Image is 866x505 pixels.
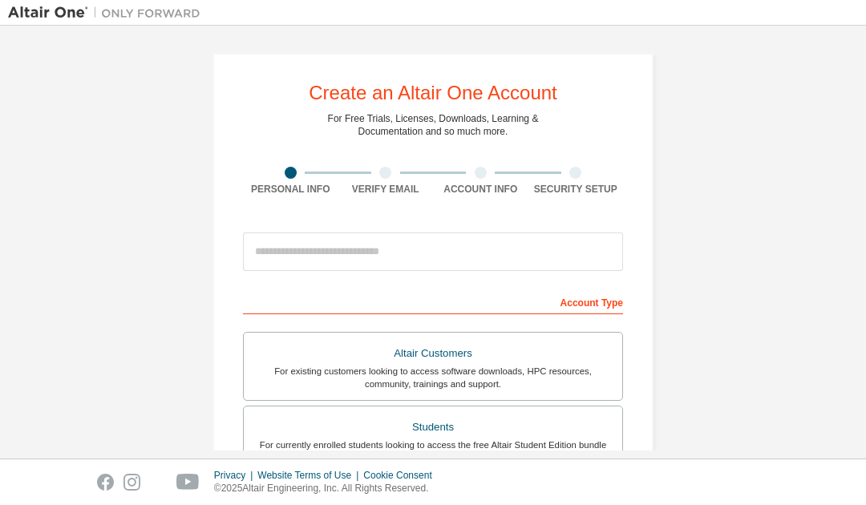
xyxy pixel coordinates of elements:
[253,365,613,390] div: For existing customers looking to access software downloads, HPC resources, community, trainings ...
[243,289,623,314] div: Account Type
[253,438,613,464] div: For currently enrolled students looking to access the free Altair Student Edition bundle and all ...
[214,482,442,495] p: © 2025 Altair Engineering, Inc. All Rights Reserved.
[8,5,208,21] img: Altair One
[214,469,257,482] div: Privacy
[528,183,624,196] div: Security Setup
[363,469,441,482] div: Cookie Consent
[176,474,200,491] img: youtube.svg
[123,474,140,491] img: instagram.svg
[338,183,434,196] div: Verify Email
[97,474,114,491] img: facebook.svg
[328,112,539,138] div: For Free Trials, Licenses, Downloads, Learning & Documentation and so much more.
[257,469,363,482] div: Website Terms of Use
[253,342,613,365] div: Altair Customers
[243,183,338,196] div: Personal Info
[253,416,613,438] div: Students
[309,83,557,103] div: Create an Altair One Account
[433,183,528,196] div: Account Info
